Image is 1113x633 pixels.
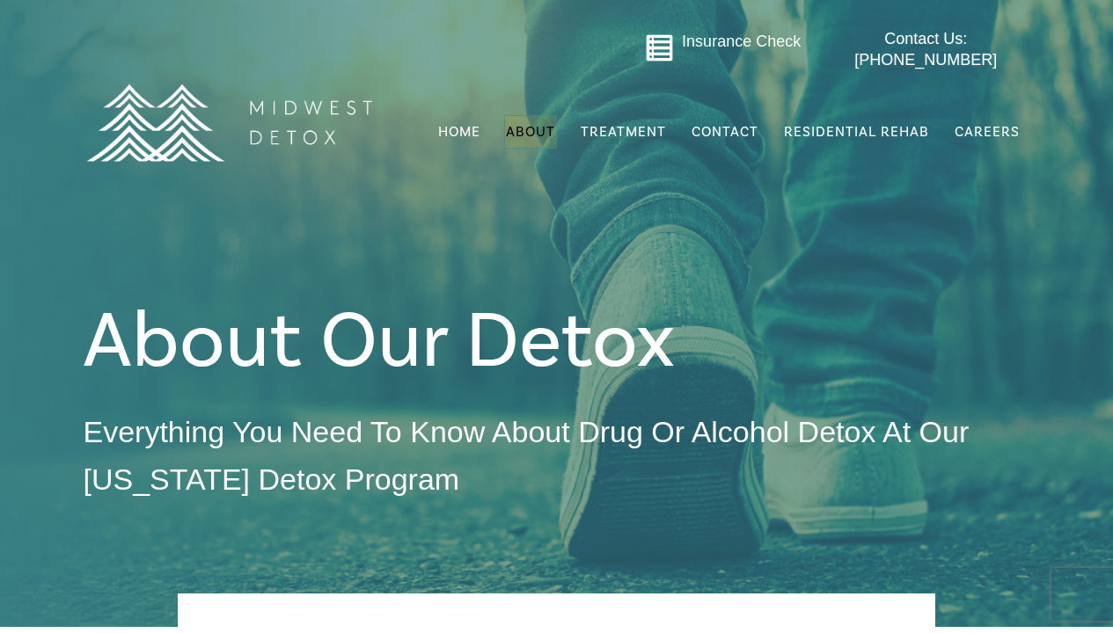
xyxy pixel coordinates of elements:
a: Contact Us: [PHONE_NUMBER] [820,29,1032,70]
a: About [504,115,557,149]
img: MD Logo Horitzontal white-01 (1) (1) [75,46,383,200]
span: Contact [692,125,758,139]
span: About [506,125,555,139]
span: Treatment [581,125,666,139]
a: Careers [953,115,1021,149]
a: Home [436,115,482,149]
a: Residential Rehab [782,115,931,149]
a: Contact [690,115,760,149]
span: Residential Rehab [784,123,929,141]
a: Treatment [579,115,668,149]
span: About Our Detox [83,290,675,392]
span: Home [438,123,480,141]
a: Insurance Check [682,33,801,50]
span: Careers [955,123,1020,141]
span: Contact Us: [PHONE_NUMBER] [854,30,997,68]
span: Everything you need to know about drug or Alcohol detox at Our [US_STATE] Detox program [83,415,969,496]
a: Go to midwestdetox.com/message-form-page/ [645,33,674,69]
